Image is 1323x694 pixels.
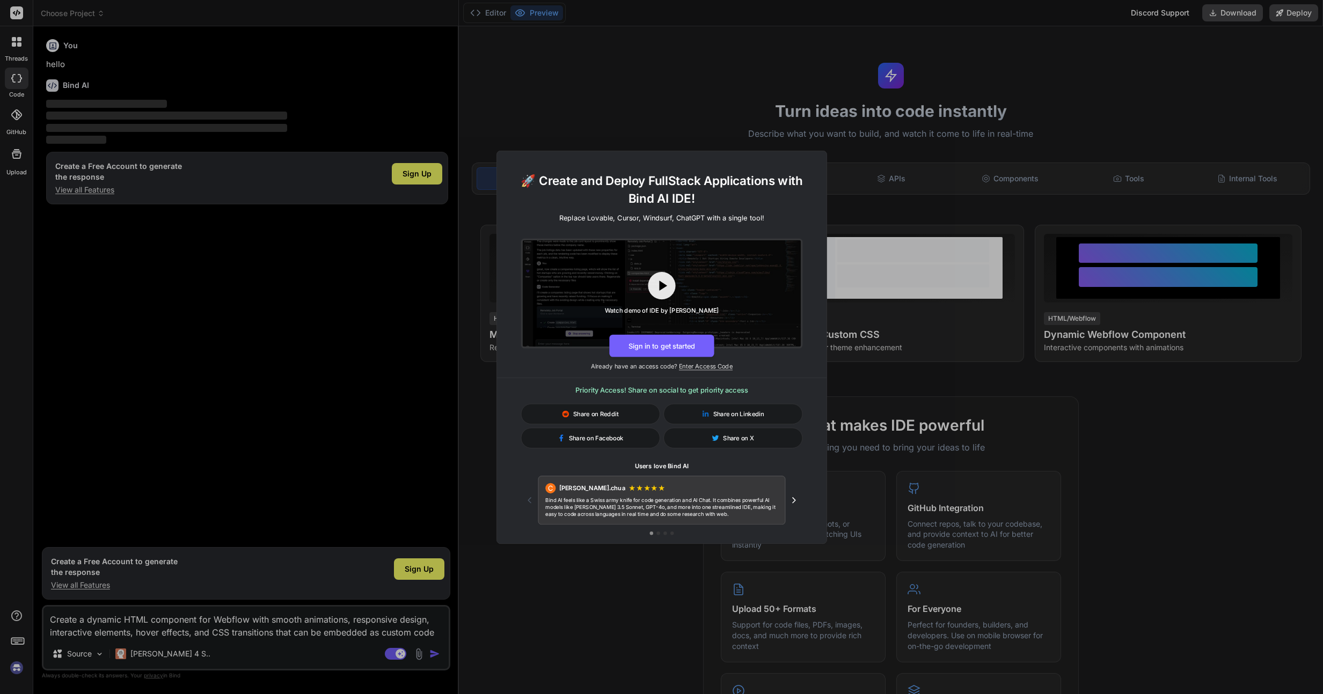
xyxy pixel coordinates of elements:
button: Next testimonial [785,491,802,508]
h1: 🚀 Create and Deploy FullStack Applications with Bind AI IDE! [510,171,813,207]
p: Already have an access code? [496,362,826,371]
button: Go to testimonial 4 [670,531,674,535]
button: Go to testimonial 3 [663,531,667,535]
span: [PERSON_NAME].chua [559,484,625,492]
p: Bind AI feels like a Swiss army knife for code generation and AI Chat. It combines powerful AI mo... [545,497,778,517]
button: Sign in to get started [609,334,714,357]
span: ★ [650,483,658,493]
span: Share on X [723,433,754,442]
span: Share on Linkedin [713,409,764,418]
h3: Priority Access! Share on social to get priority access [521,385,802,395]
span: Enter Access Code [679,362,733,370]
span: Share on Facebook [568,433,623,442]
span: Share on Reddit [573,409,619,418]
span: ★ [636,483,644,493]
div: C [545,483,555,493]
h1: Users love Bind AI [521,462,802,470]
button: Go to testimonial 1 [649,531,653,535]
span: ★ [628,483,636,493]
button: Previous testimonial [521,491,538,508]
button: Go to testimonial 2 [656,531,660,535]
p: Replace Lovable, Cursor, Windsurf, ChatGPT with a single tool! [559,212,764,223]
span: ★ [643,483,650,493]
div: Watch demo of IDE by [PERSON_NAME] [604,306,719,315]
span: ★ [657,483,665,493]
